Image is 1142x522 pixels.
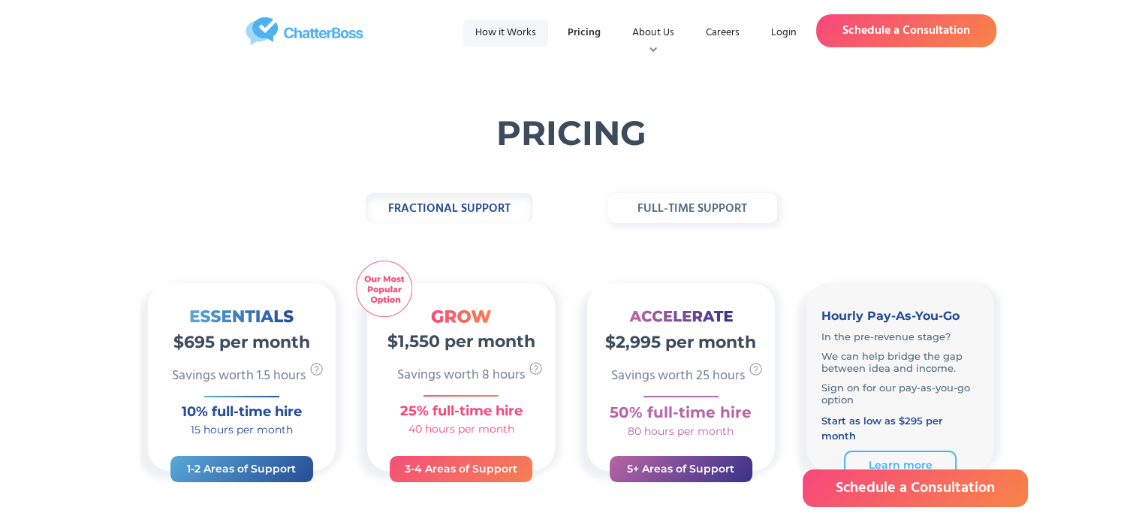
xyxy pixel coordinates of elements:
h4: 40 hours per month [367,421,555,436]
a: home [146,17,463,45]
a: Schedule a Consultation [803,469,1028,507]
a: How it Works [463,20,548,47]
p: Sign on for our pay-as-you-go option [821,382,979,406]
h2: $2,995 per month [587,323,775,355]
h3: 5+ Areas of Support [625,460,737,478]
p: We can help bridge the gap between idea and income. [821,350,979,374]
p: Savings worth 1.5 hours [172,370,309,388]
h3: 1-2 Areas of Support [185,460,298,478]
strong: full-time support [637,199,747,219]
div: About Us [632,26,674,41]
h3: Hourly Pay-As-You-Go [821,306,979,327]
a: Schedule a Consultation [816,14,996,47]
a: Login [759,20,809,47]
p: Savings worth 8 hours [397,369,529,388]
h4: Start as low as $295 per month [821,413,979,443]
h3: 25% full-time hire [367,400,555,421]
p: Savings worth 25 hours [611,370,749,388]
h3: 10% full-time hire [148,401,336,422]
h2: $695 per month [148,323,336,355]
h4: 80 hours per month [587,424,775,439]
h4: 15 hours per month [148,422,336,437]
a: Careers [694,20,752,47]
h3: 3-4 Areas of Support [405,460,517,478]
a: Pricing [556,20,613,47]
h2: $1,550 per month [367,322,555,354]
div: About Us [620,20,686,47]
strong: fractional support [388,199,511,219]
h3: 50% full-time hire [587,401,775,424]
p: In the pre-revenue stage? [821,330,979,342]
a: Learn more [844,451,957,477]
